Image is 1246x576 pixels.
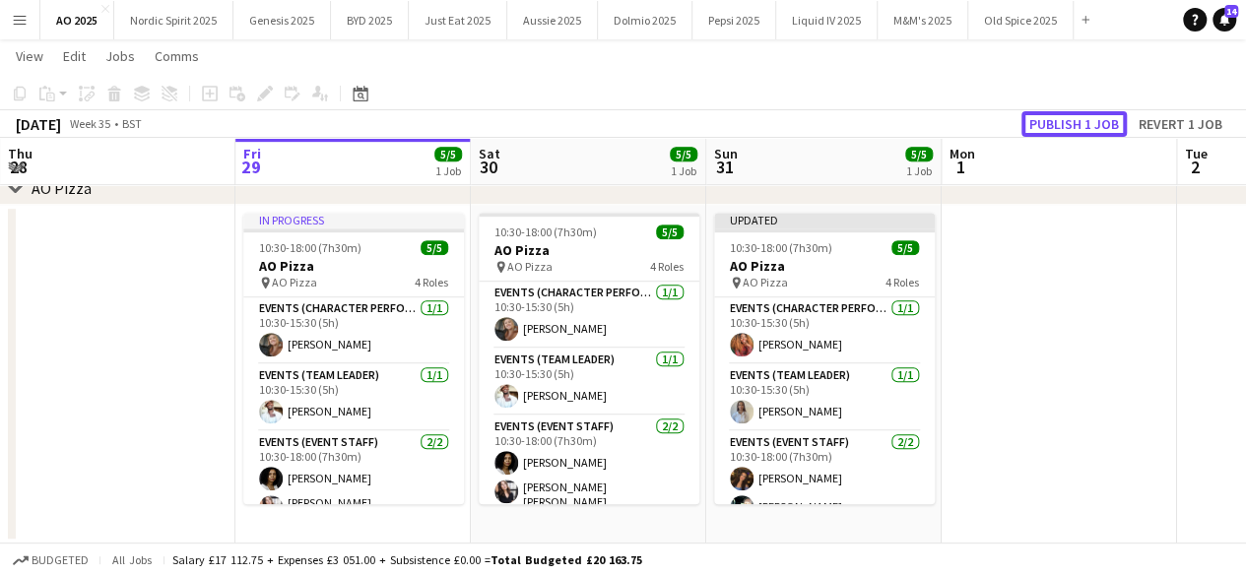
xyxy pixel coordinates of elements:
a: Jobs [98,43,143,69]
span: 10:30-18:00 (7h30m) [259,240,361,255]
span: Tue [1185,145,1208,162]
span: AO Pizza [743,275,788,289]
span: Budgeted [32,553,89,567]
a: Comms [147,43,207,69]
app-job-card: Updated10:30-18:00 (7h30m)5/5AO Pizza AO Pizza4 RolesEvents (Character Performer)1/110:30-15:30 (... [714,213,935,504]
app-card-role: Events (Character Performer)1/110:30-15:30 (5h)[PERSON_NAME] [243,297,464,364]
span: Edit [63,47,86,65]
div: AO Pizza [32,178,92,198]
app-card-role: Events (Character Performer)1/110:30-15:30 (5h)[PERSON_NAME] [714,297,935,364]
app-card-role: Events (Team Leader)1/110:30-15:30 (5h)[PERSON_NAME] [479,349,699,416]
a: 14 [1213,8,1236,32]
button: Pepsi 2025 [692,1,776,39]
span: Mon [950,145,975,162]
button: Old Spice 2025 [968,1,1074,39]
button: Budgeted [10,549,92,571]
span: 30 [476,156,500,178]
h3: AO Pizza [714,257,935,275]
span: All jobs [108,552,156,567]
span: 4 Roles [650,259,684,274]
span: Sat [479,145,500,162]
span: 14 [1224,5,1238,18]
div: Updated [714,213,935,228]
span: AO Pizza [272,275,317,289]
span: 5/5 [656,224,684,239]
h3: AO Pizza [243,257,464,275]
app-job-card: In progress10:30-18:00 (7h30m)5/5AO Pizza AO Pizza4 RolesEvents (Character Performer)1/110:30-15:... [243,213,464,504]
span: 5/5 [434,147,462,161]
div: BST [122,116,142,131]
span: Total Budgeted £20 163.75 [491,552,642,567]
span: 2 [1182,156,1208,178]
button: M&M's 2025 [878,1,968,39]
span: 5/5 [905,147,933,161]
button: Publish 1 job [1021,111,1127,137]
button: BYD 2025 [331,1,409,39]
div: Salary £17 112.75 + Expenses £3 051.00 + Subsistence £0.00 = [172,552,642,567]
span: Jobs [105,47,135,65]
div: In progress [243,213,464,228]
app-job-card: 10:30-18:00 (7h30m)5/5AO Pizza AO Pizza4 RolesEvents (Character Performer)1/110:30-15:30 (5h)[PER... [479,213,699,504]
span: 4 Roles [885,275,919,289]
span: 5/5 [421,240,448,255]
span: Thu [8,145,33,162]
span: View [16,47,43,65]
span: 5/5 [891,240,919,255]
h3: AO Pizza [479,241,699,259]
button: Nordic Spirit 2025 [114,1,233,39]
button: AO 2025 [40,1,114,39]
button: Dolmio 2025 [598,1,692,39]
span: Comms [155,47,199,65]
span: Sun [714,145,738,162]
button: Revert 1 job [1131,111,1230,137]
app-card-role: Events (Event Staff)2/210:30-18:00 (7h30m)[PERSON_NAME][PERSON_NAME] [714,431,935,527]
app-card-role: Events (Event Staff)2/210:30-18:00 (7h30m)[PERSON_NAME][PERSON_NAME] [PERSON_NAME] [243,431,464,533]
button: Genesis 2025 [233,1,331,39]
button: Liquid IV 2025 [776,1,878,39]
span: Fri [243,145,261,162]
button: Just Eat 2025 [409,1,507,39]
a: View [8,43,51,69]
app-card-role: Events (Team Leader)1/110:30-15:30 (5h)[PERSON_NAME] [714,364,935,431]
span: 31 [711,156,738,178]
button: Aussie 2025 [507,1,598,39]
span: 5/5 [670,147,697,161]
span: Week 35 [65,116,114,131]
span: AO Pizza [507,259,553,274]
span: 28 [5,156,33,178]
span: 10:30-18:00 (7h30m) [730,240,832,255]
span: 29 [240,156,261,178]
a: Edit [55,43,94,69]
div: 1 Job [435,163,461,178]
span: 4 Roles [415,275,448,289]
app-card-role: Events (Character Performer)1/110:30-15:30 (5h)[PERSON_NAME] [479,282,699,349]
div: 1 Job [671,163,696,178]
div: 1 Job [906,163,932,178]
span: 10:30-18:00 (7h30m) [494,224,597,239]
app-card-role: Events (Event Staff)2/210:30-18:00 (7h30m)[PERSON_NAME][PERSON_NAME] [PERSON_NAME] [479,416,699,517]
span: 1 [947,156,975,178]
app-card-role: Events (Team Leader)1/110:30-15:30 (5h)[PERSON_NAME] [243,364,464,431]
div: [DATE] [16,114,61,134]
